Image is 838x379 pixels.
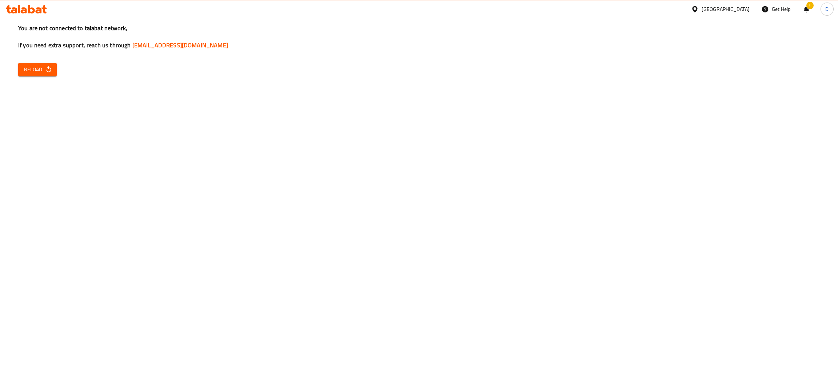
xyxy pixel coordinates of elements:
[18,63,57,76] button: Reload
[825,5,829,13] span: D
[18,24,820,49] h3: You are not connected to talabat network, If you need extra support, reach us through
[702,5,750,13] div: [GEOGRAPHIC_DATA]
[132,40,228,51] a: [EMAIL_ADDRESS][DOMAIN_NAME]
[24,65,51,74] span: Reload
